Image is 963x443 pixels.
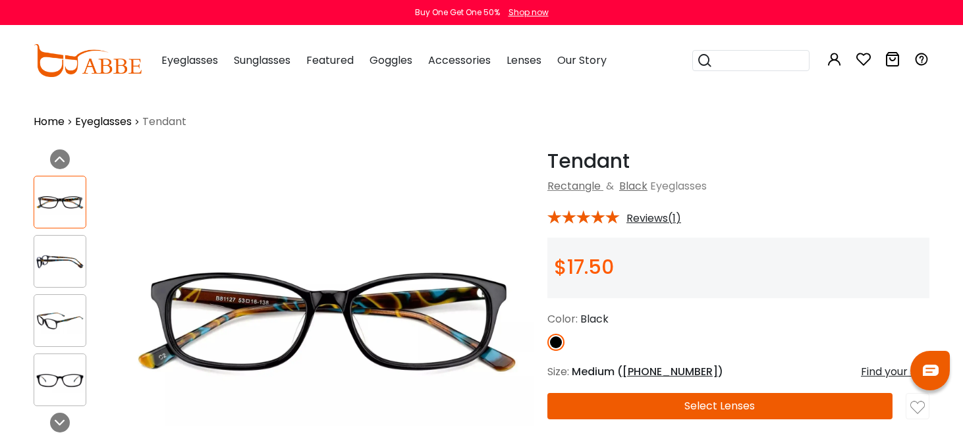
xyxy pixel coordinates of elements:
span: Sunglasses [234,53,290,68]
div: Buy One Get One 50% [415,7,500,18]
span: Lenses [507,53,541,68]
a: Home [34,114,65,130]
span: Tendant [142,114,186,130]
img: Tendant Black Acetate Eyeglasses , UniversalBridgeFit Frames from ABBE Glasses [34,367,86,393]
div: Shop now [509,7,549,18]
img: Tendant Black Acetate Eyeglasses , UniversalBridgeFit Frames from ABBE Glasses [34,308,86,334]
span: Eyeglasses [650,178,707,194]
div: Find your size [861,364,929,380]
span: Accessories [428,53,491,68]
span: Size: [547,364,569,379]
h1: Tendant [547,149,929,173]
span: Black [580,311,609,326]
span: Eyeglasses [161,53,218,68]
span: [PHONE_NUMBER] [622,364,718,379]
img: Tendant Black Acetate Eyeglasses , UniversalBridgeFit Frames from ABBE Glasses [34,249,86,274]
button: Select Lenses [547,393,893,419]
img: like [910,400,925,415]
span: Reviews(1) [626,213,681,224]
a: Shop now [502,7,549,18]
a: Eyeglasses [75,114,132,130]
span: & [603,178,617,194]
span: Medium ( ) [572,364,723,379]
img: abbeglasses.com [34,44,142,77]
span: Goggles [370,53,412,68]
span: Featured [306,53,354,68]
img: chat [923,365,939,376]
span: $17.50 [554,253,614,281]
img: Tendant Black Acetate Eyeglasses , UniversalBridgeFit Frames from ABBE Glasses [34,190,86,215]
span: Color: [547,311,578,326]
span: Our Story [557,53,607,68]
a: Rectangle [547,178,601,194]
a: Black [619,178,647,194]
